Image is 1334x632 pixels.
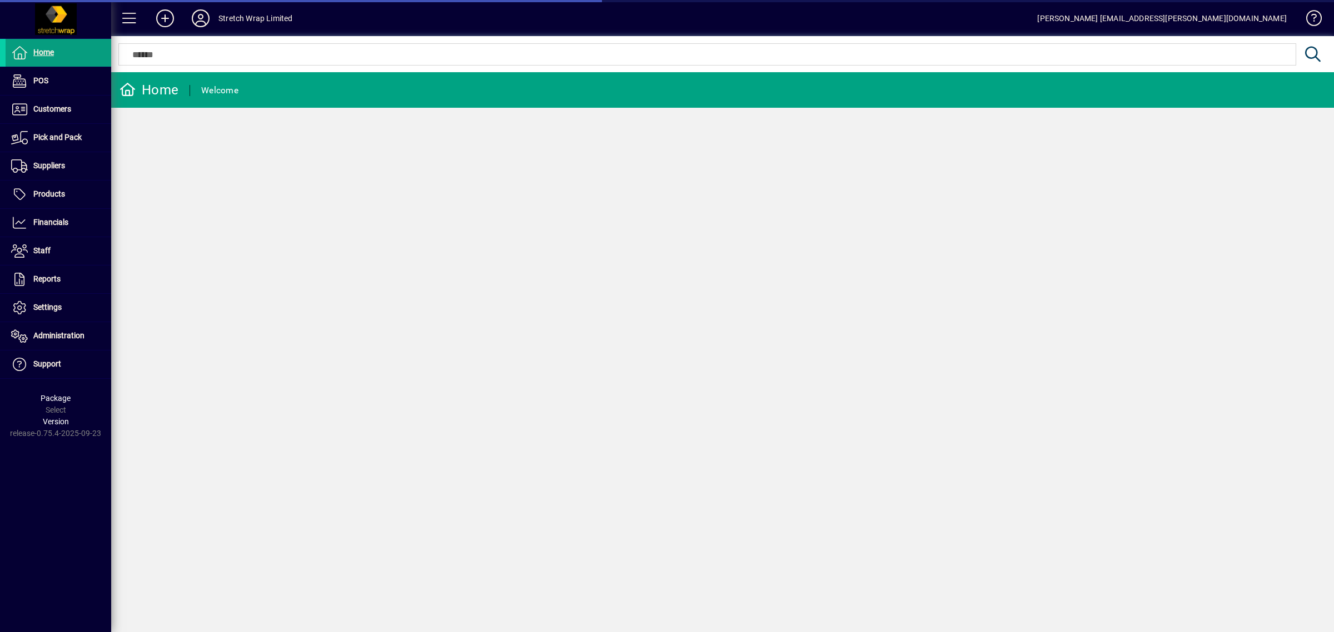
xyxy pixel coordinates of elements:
[6,152,111,180] a: Suppliers
[41,394,71,403] span: Package
[201,82,238,99] div: Welcome
[6,124,111,152] a: Pick and Pack
[218,9,293,27] div: Stretch Wrap Limited
[1298,2,1320,38] a: Knowledge Base
[6,265,111,293] a: Reports
[33,303,62,312] span: Settings
[33,246,51,255] span: Staff
[43,417,69,426] span: Version
[6,350,111,378] a: Support
[6,67,111,95] a: POS
[6,96,111,123] a: Customers
[147,8,183,28] button: Add
[33,133,82,142] span: Pick and Pack
[6,294,111,322] a: Settings
[6,237,111,265] a: Staff
[6,322,111,350] a: Administration
[33,331,84,340] span: Administration
[120,81,178,99] div: Home
[33,161,65,170] span: Suppliers
[33,189,65,198] span: Products
[33,104,71,113] span: Customers
[183,8,218,28] button: Profile
[33,359,61,368] span: Support
[33,48,54,57] span: Home
[33,274,61,283] span: Reports
[6,209,111,237] a: Financials
[33,76,48,85] span: POS
[6,180,111,208] a: Products
[1037,9,1287,27] div: [PERSON_NAME] [EMAIL_ADDRESS][PERSON_NAME][DOMAIN_NAME]
[33,218,68,227] span: Financials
